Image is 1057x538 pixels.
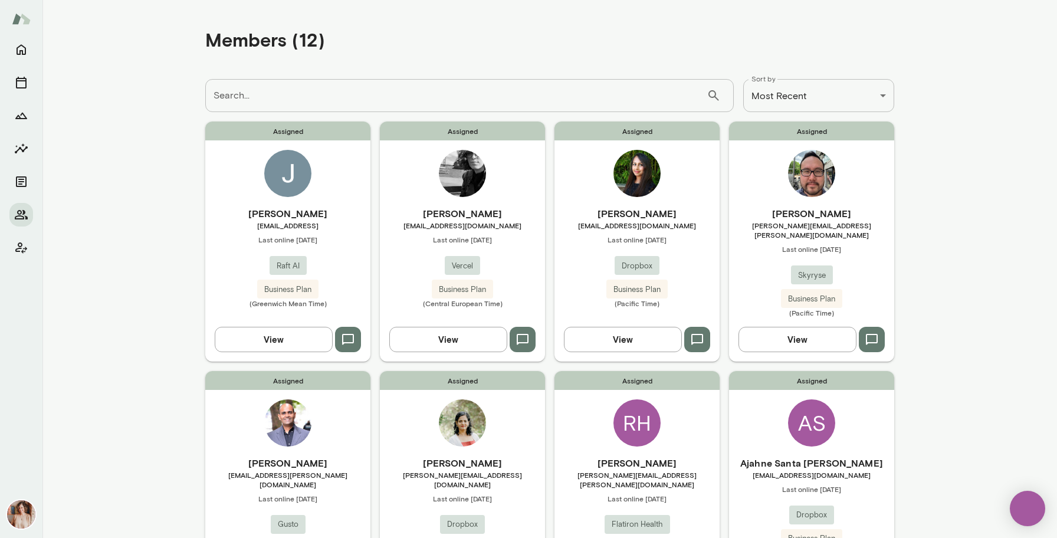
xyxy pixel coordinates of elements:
[743,79,894,112] div: Most Recent
[9,137,33,160] button: Insights
[9,170,33,193] button: Documents
[605,519,670,530] span: Flatiron Health
[613,399,661,447] div: RH
[380,298,545,308] span: (Central European Time)
[205,456,370,470] h6: [PERSON_NAME]
[554,122,720,140] span: Assigned
[205,494,370,503] span: Last online [DATE]
[439,150,486,197] img: Bel Curcio
[264,399,311,447] img: Lux Nagarajan
[729,206,894,221] h6: [PERSON_NAME]
[445,260,480,272] span: Vercel
[380,371,545,390] span: Assigned
[729,456,894,470] h6: Ajahne Santa [PERSON_NAME]
[615,260,659,272] span: Dropbox
[9,104,33,127] button: Growth Plan
[439,399,486,447] img: Geetika Singh
[380,122,545,140] span: Assigned
[380,235,545,244] span: Last online [DATE]
[729,122,894,140] span: Assigned
[729,484,894,494] span: Last online [DATE]
[554,470,720,489] span: [PERSON_NAME][EMAIL_ADDRESS][PERSON_NAME][DOMAIN_NAME]
[789,509,834,521] span: Dropbox
[205,298,370,308] span: (Greenwich Mean Time)
[9,38,33,61] button: Home
[380,470,545,489] span: [PERSON_NAME][EMAIL_ADDRESS][DOMAIN_NAME]
[729,371,894,390] span: Assigned
[380,494,545,503] span: Last online [DATE]
[380,456,545,470] h6: [PERSON_NAME]
[270,260,307,272] span: Raft AI
[781,293,842,305] span: Business Plan
[205,371,370,390] span: Assigned
[729,221,894,240] span: [PERSON_NAME][EMAIL_ADDRESS][PERSON_NAME][DOMAIN_NAME]
[9,203,33,227] button: Members
[9,71,33,94] button: Sessions
[205,221,370,230] span: [EMAIL_ADDRESS]
[751,74,776,84] label: Sort by
[205,206,370,221] h6: [PERSON_NAME]
[729,470,894,480] span: [EMAIL_ADDRESS][DOMAIN_NAME]
[205,122,370,140] span: Assigned
[564,327,682,352] button: View
[271,519,306,530] span: Gusto
[729,308,894,317] span: (Pacific Time)
[380,221,545,230] span: [EMAIL_ADDRESS][DOMAIN_NAME]
[264,150,311,197] img: Jack Taylor
[788,399,835,447] div: AS
[613,150,661,197] img: Harsha Aravindakshan
[432,284,493,296] span: Business Plan
[791,270,833,281] span: Skyryse
[554,206,720,221] h6: [PERSON_NAME]
[554,371,720,390] span: Assigned
[205,235,370,244] span: Last online [DATE]
[554,298,720,308] span: (Pacific Time)
[738,327,856,352] button: View
[554,456,720,470] h6: [PERSON_NAME]
[205,28,325,51] h4: Members (12)
[554,235,720,244] span: Last online [DATE]
[257,284,319,296] span: Business Plan
[440,519,485,530] span: Dropbox
[9,236,33,260] button: Client app
[7,500,35,529] img: Nancy Alsip
[729,244,894,254] span: Last online [DATE]
[215,327,333,352] button: View
[205,470,370,489] span: [EMAIL_ADDRESS][PERSON_NAME][DOMAIN_NAME]
[554,494,720,503] span: Last online [DATE]
[380,206,545,221] h6: [PERSON_NAME]
[12,8,31,30] img: Mento
[606,284,668,296] span: Business Plan
[788,150,835,197] img: George Evans
[389,327,507,352] button: View
[554,221,720,230] span: [EMAIL_ADDRESS][DOMAIN_NAME]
